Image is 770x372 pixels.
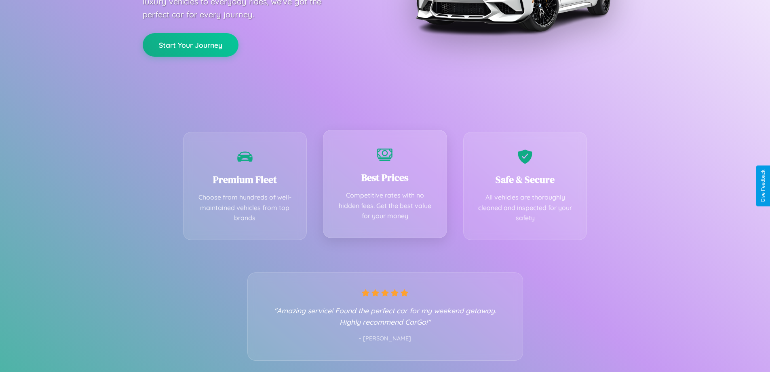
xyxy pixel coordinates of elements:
button: Start Your Journey [143,33,238,57]
p: Choose from hundreds of well-maintained vehicles from top brands [196,192,295,223]
p: "Amazing service! Found the perfect car for my weekend getaway. Highly recommend CarGo!" [264,305,506,327]
p: - [PERSON_NAME] [264,334,506,344]
p: Competitive rates with no hidden fees. Get the best value for your money [335,190,435,221]
div: Give Feedback [760,170,766,202]
h3: Best Prices [335,171,435,184]
h3: Premium Fleet [196,173,295,186]
h3: Safe & Secure [476,173,575,186]
p: All vehicles are thoroughly cleaned and inspected for your safety [476,192,575,223]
